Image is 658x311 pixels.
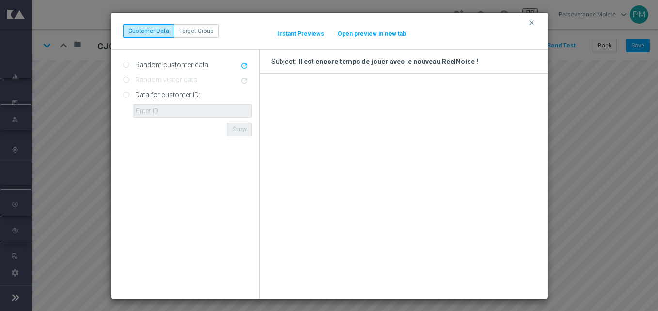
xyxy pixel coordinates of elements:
button: Show [227,123,252,136]
button: Instant Previews [277,30,325,38]
label: Random customer data [133,61,208,69]
i: refresh [240,62,249,70]
button: Customer Data [123,24,174,38]
div: ... [123,24,219,38]
button: refresh [239,61,252,72]
i: clear [528,19,535,27]
span: Subject: [271,57,298,66]
label: Data for customer ID: [133,91,200,99]
button: clear [527,18,538,27]
button: Target Group [174,24,219,38]
button: Open preview in new tab [337,30,407,38]
span: Il est encore temps de jouer avec le nouveau ReelNoise ! [298,57,478,66]
input: Enter ID [133,104,252,118]
label: Random visitor data [133,76,197,84]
